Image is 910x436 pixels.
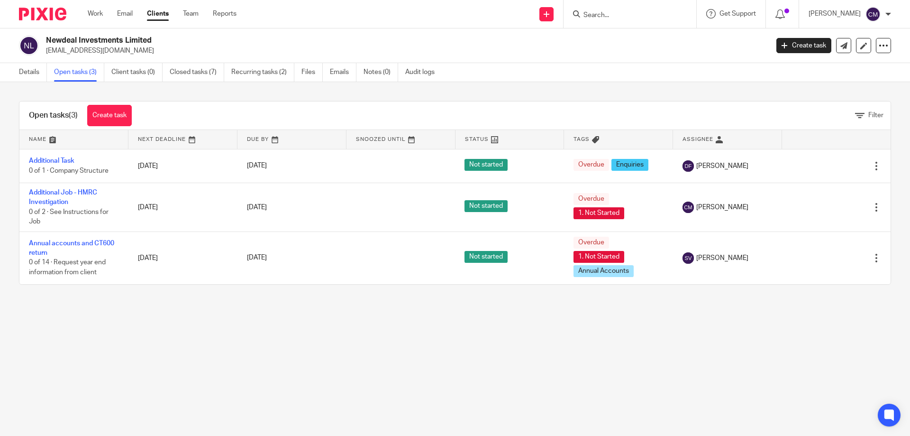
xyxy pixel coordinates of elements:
[88,9,103,19] a: Work
[247,163,267,169] span: [DATE]
[364,63,398,82] a: Notes (0)
[19,63,47,82] a: Details
[719,10,756,17] span: Get Support
[183,9,199,19] a: Team
[573,193,609,205] span: Overdue
[573,159,609,171] span: Overdue
[865,7,881,22] img: svg%3E
[46,46,762,56] p: [EMAIL_ADDRESS][DOMAIN_NAME]
[611,159,648,171] span: Enquiries
[464,251,508,263] span: Not started
[128,149,237,183] td: [DATE]
[19,36,39,56] img: svg%3E
[356,137,406,142] span: Snoozed Until
[464,200,508,212] span: Not started
[19,8,66,20] img: Pixie
[573,137,590,142] span: Tags
[29,158,74,164] a: Additional Task
[29,209,109,225] span: 0 of 2 · See Instructions for Job
[87,105,132,126] a: Create task
[128,183,237,232] td: [DATE]
[776,38,831,53] a: Create task
[29,189,97,205] a: Additional Job - HMRC Investigation
[170,63,224,82] a: Closed tasks (7)
[573,237,609,249] span: Overdue
[117,9,133,19] a: Email
[682,202,694,213] img: svg%3E
[69,111,78,119] span: (3)
[682,252,694,264] img: svg%3E
[29,167,109,174] span: 0 of 1 · Company Structure
[29,111,78,121] h1: Open tasks
[111,63,163,82] a: Client tasks (0)
[682,160,694,172] img: svg%3E
[247,204,267,211] span: [DATE]
[128,232,237,284] td: [DATE]
[29,260,106,276] span: 0 of 14 · Request year end information from client
[696,203,748,212] span: [PERSON_NAME]
[54,63,104,82] a: Open tasks (3)
[465,137,489,142] span: Status
[582,11,668,20] input: Search
[464,159,508,171] span: Not started
[696,253,748,263] span: [PERSON_NAME]
[231,63,294,82] a: Recurring tasks (2)
[247,255,267,261] span: [DATE]
[330,63,356,82] a: Emails
[573,207,624,219] span: 1. Not Started
[573,265,634,277] span: Annual Accounts
[405,63,442,82] a: Audit logs
[213,9,237,19] a: Reports
[809,9,861,19] p: [PERSON_NAME]
[46,36,619,46] h2: Newdeal Investments Limited
[29,240,114,256] a: Annual accounts and CT600 return
[573,251,624,263] span: 1. Not Started
[868,112,883,119] span: Filter
[147,9,169,19] a: Clients
[301,63,323,82] a: Files
[696,161,748,171] span: [PERSON_NAME]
